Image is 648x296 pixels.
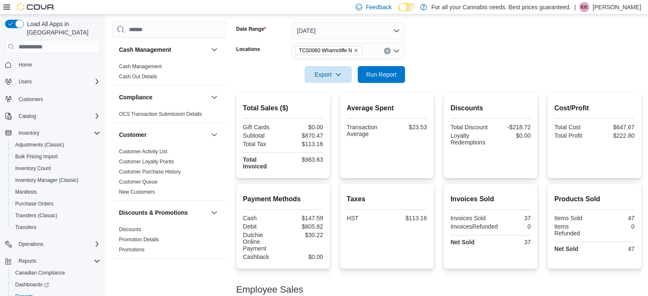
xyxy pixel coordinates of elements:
div: Total Profit [554,132,593,139]
h2: Discounts [451,103,531,113]
a: Promotion Details [119,237,159,243]
button: Inventory Manager (Classic) [8,174,104,186]
a: New Customers [119,189,155,195]
div: 0 [501,223,531,230]
div: Cashback [243,253,281,260]
p: For all your Cannabis needs. Best prices guaranteed. [431,2,571,12]
button: Compliance [209,92,219,102]
button: Users [2,76,104,88]
strong: Total Invoiced [243,156,267,170]
span: Inventory [19,130,39,136]
a: Cash Management [119,64,162,69]
span: TCS0060 Wharncliffe N [299,46,352,55]
span: Bulk Pricing Import [15,153,58,160]
h3: Compliance [119,93,152,101]
button: Catalog [2,110,104,122]
span: Transfers [12,222,100,232]
span: Inventory [15,128,100,138]
div: Loyalty Redemptions [451,132,489,146]
span: Operations [19,241,43,248]
span: Home [19,61,32,68]
button: Customers [2,93,104,105]
div: 37 [492,215,531,221]
div: InvoicesRefunded [451,223,498,230]
div: $647.67 [596,124,634,131]
button: Transfers (Classic) [8,210,104,221]
div: Kate Kerschner [579,2,589,12]
h2: Invoices Sold [451,194,531,204]
a: Promotions [119,247,145,253]
span: TCS0060 Wharncliffe N [295,46,363,55]
span: Canadian Compliance [12,268,100,278]
div: 47 [596,215,634,221]
div: Gift Cards [243,124,281,131]
a: Home [15,60,35,70]
span: Inventory Manager (Classic) [15,177,78,184]
h3: Employee Sales [236,285,303,295]
a: Discounts [119,227,141,232]
span: Feedback [366,3,391,11]
button: Remove TCS0060 Wharncliffe N from selection in this group [354,48,359,53]
span: Catalog [15,111,100,121]
span: Operations [15,239,100,249]
button: Cash Management [209,45,219,55]
div: 37 [492,239,531,245]
span: Manifests [12,187,100,197]
button: Customer [209,130,219,140]
span: Bulk Pricing Import [12,152,100,162]
a: Adjustments (Classic) [12,140,67,150]
input: Dark Mode [398,3,416,12]
div: $222.80 [596,132,634,139]
div: $30.22 [285,232,323,238]
span: Load All Apps in [GEOGRAPHIC_DATA] [24,20,100,37]
a: Customer Loyalty Points [119,159,174,165]
a: Inventory Manager (Classic) [12,175,82,185]
div: Items Sold [554,215,593,221]
button: Inventory [15,128,43,138]
span: Manifests [15,189,37,195]
a: Dashboards [8,279,104,291]
a: Inventory Count [12,163,54,173]
a: Dashboards [12,280,52,290]
div: $147.59 [285,215,323,221]
div: $113.16 [389,215,427,221]
div: $113.16 [285,141,323,147]
span: Transfers (Classic) [15,212,57,219]
span: Adjustments (Classic) [12,140,100,150]
p: | [574,2,576,12]
div: Cash Management [112,61,226,85]
span: Catalog [19,113,36,120]
span: Customer Activity List [119,148,167,155]
div: Debit [243,223,281,230]
button: Transfers [8,221,104,233]
button: Inventory [2,127,104,139]
button: Home [2,59,104,71]
div: Dutchie Online Payment [243,232,281,252]
div: Cash [243,215,281,221]
span: Run Report [366,70,397,79]
span: Export [310,66,347,83]
img: Cova [17,3,55,11]
div: Customer [112,147,226,200]
button: Cash Management [119,45,208,54]
div: Invoices Sold [451,215,489,221]
button: Reports [2,255,104,267]
div: Items Refunded [554,223,593,237]
h3: Cash Management [119,45,171,54]
span: Dashboards [12,280,100,290]
a: Customer Activity List [119,149,167,155]
button: Export [305,66,352,83]
a: Customer Queue [119,179,157,185]
span: Canadian Compliance [15,269,65,276]
div: Subtotal [243,132,281,139]
button: Operations [2,238,104,250]
button: Bulk Pricing Import [8,151,104,163]
button: Discounts & Promotions [209,208,219,218]
label: Locations [236,46,260,53]
div: Total Tax [243,141,281,147]
h2: Taxes [347,194,427,204]
button: Operations [15,239,47,249]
